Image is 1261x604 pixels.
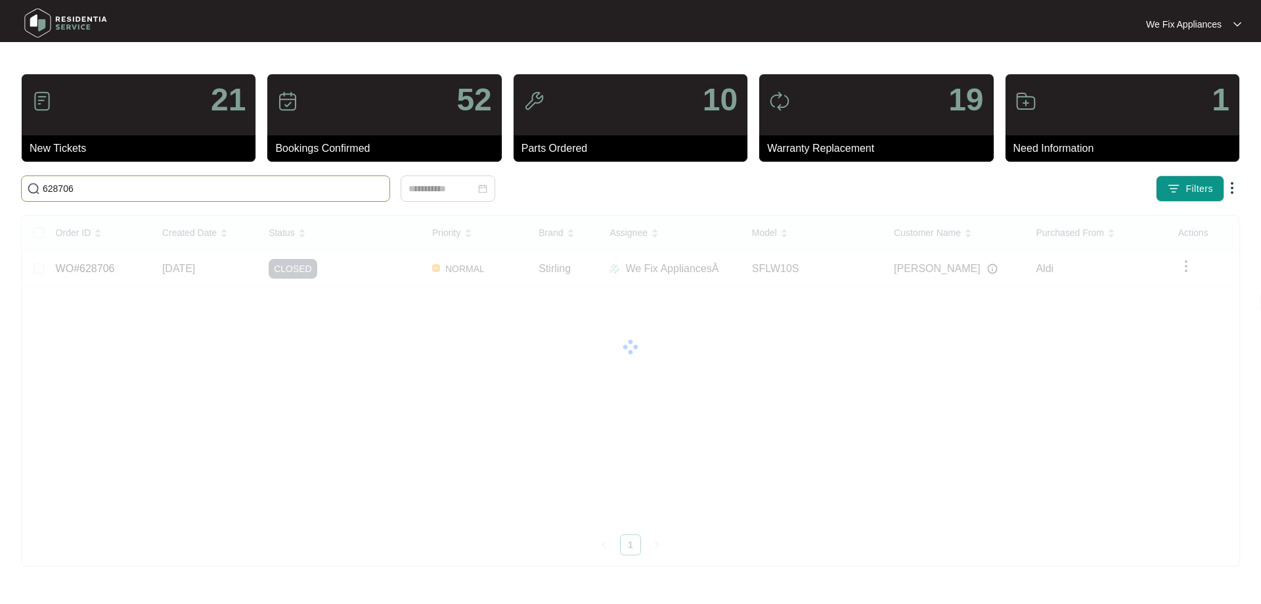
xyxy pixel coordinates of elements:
p: 21 [211,84,246,116]
span: Filters [1185,182,1213,196]
p: We Fix Appliances [1146,18,1222,31]
input: Search by Order Id, Assignee Name, Customer Name, Brand and Model [43,181,384,196]
p: Need Information [1013,141,1239,156]
p: 52 [456,84,491,116]
img: residentia service logo [20,3,112,43]
img: dropdown arrow [1224,180,1240,196]
p: Parts Ordered [521,141,747,156]
img: icon [32,91,53,112]
button: filter iconFilters [1156,175,1224,202]
img: icon [1015,91,1036,112]
p: 1 [1212,84,1229,116]
p: Warranty Replacement [767,141,993,156]
img: icon [769,91,790,112]
img: icon [277,91,298,112]
img: search-icon [27,182,40,195]
img: filter icon [1167,182,1180,195]
p: New Tickets [30,141,255,156]
img: icon [523,91,544,112]
p: 19 [948,84,983,116]
p: Bookings Confirmed [275,141,501,156]
p: 10 [703,84,738,116]
img: dropdown arrow [1233,21,1241,28]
